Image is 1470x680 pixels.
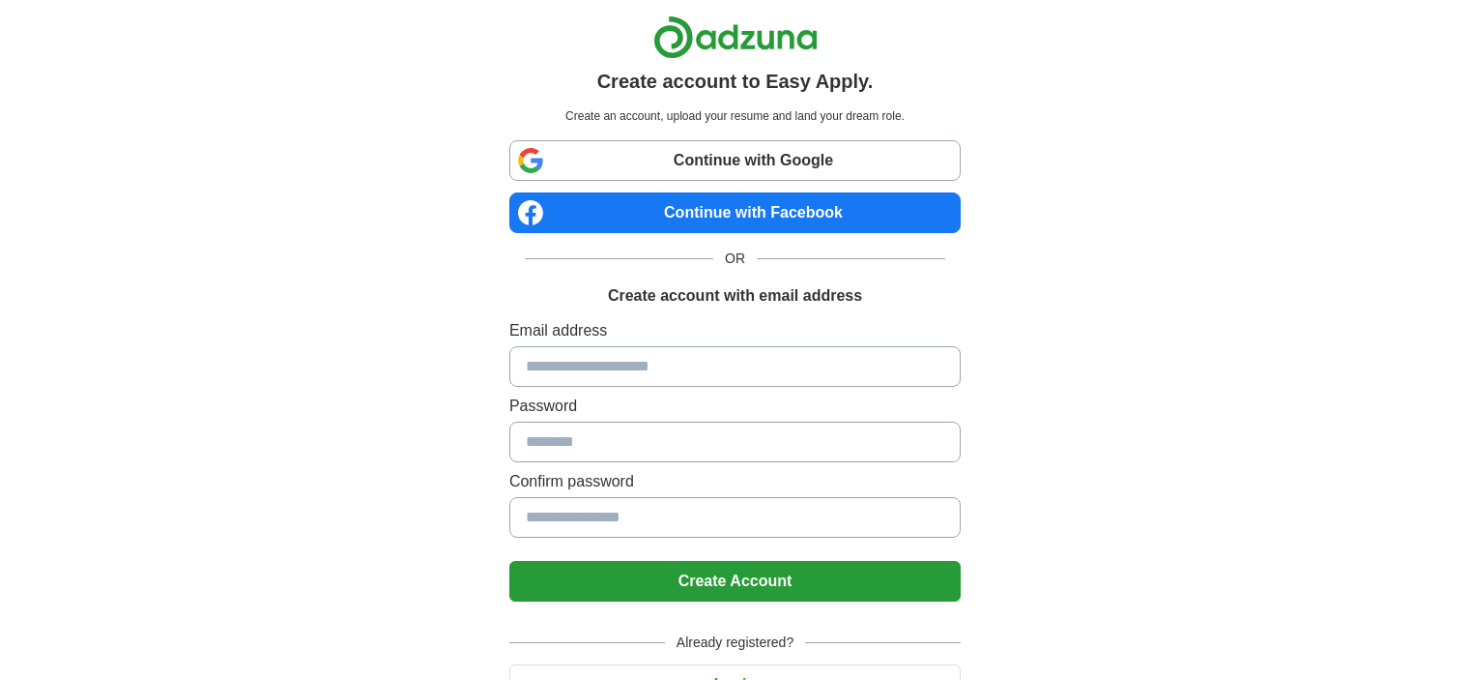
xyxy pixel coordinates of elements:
label: Confirm password [509,470,961,493]
span: OR [713,249,757,269]
button: Create Account [509,561,961,602]
label: Password [509,395,961,418]
h1: Create account to Easy Apply. [597,67,874,96]
p: Create an account, upload your resume and land your dream role. [513,107,957,125]
a: Continue with Google [509,140,961,181]
label: Email address [509,319,961,342]
img: Adzuna logo [653,15,818,59]
span: Already registered? [665,633,805,653]
a: Continue with Facebook [509,192,961,233]
h1: Create account with email address [608,284,862,308]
